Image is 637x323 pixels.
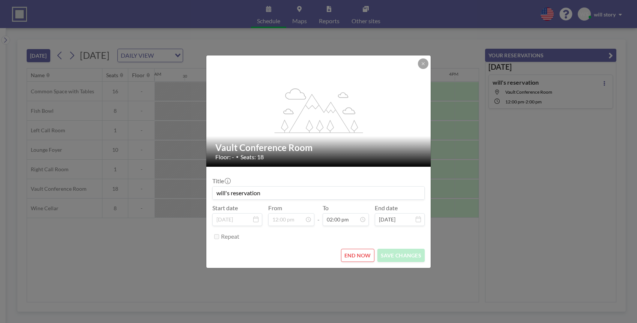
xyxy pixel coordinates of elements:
[236,154,239,160] span: •
[212,204,238,212] label: Start date
[215,153,234,161] span: Floor: -
[323,204,329,212] label: To
[377,249,425,262] button: SAVE CHANGES
[212,177,230,185] label: Title
[221,233,239,240] label: Repeat
[375,204,398,212] label: End date
[268,204,282,212] label: From
[240,153,264,161] span: Seats: 18
[215,142,422,153] h2: Vault Conference Room
[341,249,374,262] button: END NOW
[213,187,424,199] input: (No title)
[317,207,320,223] span: -
[275,88,363,133] g: flex-grow: 1.2;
